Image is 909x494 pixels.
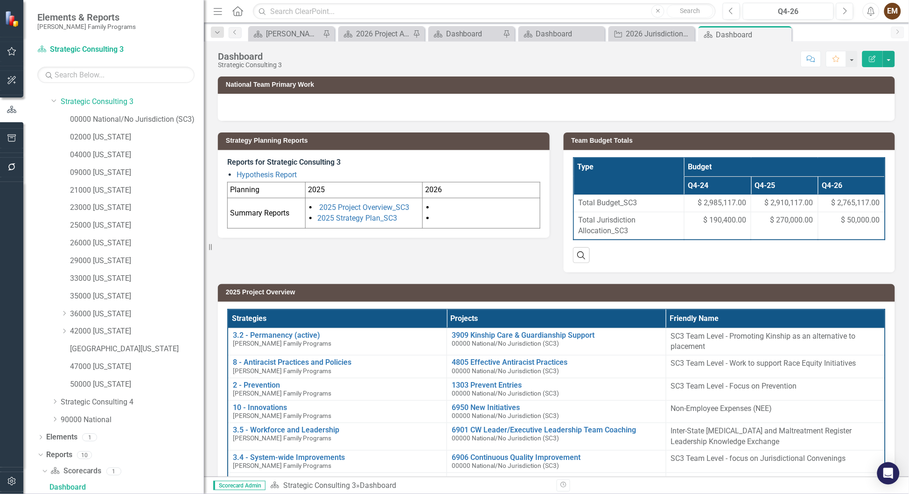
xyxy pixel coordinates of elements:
a: 36000 [US_STATE] [70,309,204,320]
a: 09000 [US_STATE] [70,167,204,178]
span: Family Resource Centers [671,476,752,485]
div: 2026 Project Audit Dashboard [356,28,411,40]
a: 21000 [US_STATE] [70,185,204,196]
input: Search ClearPoint... [253,3,716,20]
td: Double-Click to Edit Right Click for Context Menu [228,355,447,378]
button: Search [667,5,713,18]
span: Non-Employee Expenses (NEE) [671,404,772,413]
td: Double-Click to Edit [666,378,885,400]
td: Double-Click to Edit Right Click for Context Menu [447,355,666,378]
span: 00000 National/No Jurisdiction (SC3) [452,390,559,397]
a: 26000 [US_STATE] [70,238,204,249]
a: 2025 Project Overview_SC3 [319,203,409,212]
span: SC3 Team Level - Work to support Race Equity Initiatives [671,359,856,368]
h3: National Team Primary Work [226,81,890,88]
h3: Team Budget Totals [572,137,891,144]
span: SC3 Team Level - focus on Jurisdictional Convenings [671,454,846,463]
a: [GEOGRAPHIC_DATA][US_STATE] [70,344,204,355]
a: 02000 [US_STATE] [70,132,204,143]
td: Double-Click to Edit Right Click for Context Menu [228,450,447,473]
a: 8 - Antiracist Practices and Policies [233,358,442,367]
span: [PERSON_NAME] Family Programs [233,434,331,442]
span: Elements & Reports [37,12,136,23]
a: 23000 [US_STATE] [70,202,204,213]
a: 10 - Innovations [233,404,442,412]
span: [PERSON_NAME] Family Programs [233,367,331,375]
a: 4805 Effective Antiracist Practices [452,358,661,367]
a: 47000 [US_STATE] [70,362,204,372]
span: [PERSON_NAME] Family Programs [233,340,331,347]
h3: 2025 Project Overview [226,289,890,296]
a: 1303 Prevent Entries [452,381,661,390]
a: 3.5 - Workforce and Leadership [233,426,442,434]
td: Double-Click to Edit Right Click for Context Menu [228,400,447,423]
span: 00000 National/No Jurisdiction (SC3) [452,367,559,375]
a: Strategic Consulting 3 [61,97,204,107]
input: Search Below... [37,67,195,83]
div: » [270,480,550,491]
div: Dashboard [218,51,282,62]
td: Double-Click to Edit [666,400,885,423]
div: Dashboard [49,483,204,492]
a: 6906 Continuous Quality Improvement [452,453,661,462]
span: Scorecard Admin [213,481,266,490]
span: 00000 National/No Jurisdiction (SC3) [452,412,559,419]
a: 42000 [US_STATE] [70,326,204,337]
div: Open Intercom Messenger [877,462,900,485]
a: 2026 Project Audit Dashboard [341,28,411,40]
div: 1 [106,467,121,475]
td: Double-Click to Edit Right Click for Context Menu [447,328,666,355]
div: Strategic Consulting 3 [218,62,282,69]
span: Total Budget_SC3 [579,198,679,209]
div: Dashboard [360,481,396,490]
td: Double-Click to Edit Right Click for Context Menu [228,378,447,400]
a: 25000 [US_STATE] [70,220,204,231]
span: [PERSON_NAME] Family Programs [233,462,331,469]
div: 2026 Jurisdictional Projects Assessment [626,28,692,40]
a: 6901 CW Leader/Executive Leadership Team Coaching [452,426,661,434]
a: Dashboard [431,28,501,40]
span: SC3 Team Level - Focus on Prevention [671,382,797,390]
a: 2 - Prevention [233,381,442,390]
div: [PERSON_NAME] Overview [266,28,321,40]
span: $ 2,910,117.00 [765,198,813,209]
a: 3.4 - System-wide Improvements [233,453,442,462]
td: Double-Click to Edit Right Click for Context Menu [447,378,666,400]
a: 3909 Kinship Care & Guardianship Support [452,331,661,340]
a: 1850 Family Resource Centers and Community Schools [452,476,661,484]
span: SC3 Team Level - Promoting Kinship as an alternative to placement [671,332,856,351]
a: 35000 [US_STATE] [70,291,204,302]
td: Double-Click to Edit Right Click for Context Menu [447,423,666,450]
div: Dashboard [716,29,790,41]
span: 00000 National/No Jurisdiction (SC3) [452,340,559,347]
a: Reports [46,450,72,460]
td: 2025 [306,182,423,198]
a: 2026 Jurisdictional Projects Assessment [611,28,692,40]
a: 90000 National [61,415,204,425]
a: 3.2 - Permanency (active) [233,331,442,340]
div: EM [884,3,901,20]
div: Q4-26 [746,6,831,17]
a: 00000 National/No Jurisdiction (SC3) [70,114,204,125]
td: Planning [228,182,306,198]
a: 04000 [US_STATE] [70,150,204,160]
div: 1 [82,433,97,441]
strong: Reports for Strategic Consulting 3 [227,158,341,167]
a: Strategic Consulting 3 [283,481,356,490]
td: Double-Click to Edit [666,328,885,355]
div: Dashboard [536,28,602,40]
span: $ 2,765,117.00 [832,198,880,209]
span: $ 270,000.00 [770,215,813,226]
td: Double-Click to Edit [666,423,885,450]
h3: Strategy Planning Reports [226,137,545,144]
small: [PERSON_NAME] Family Programs [37,23,136,30]
span: $ 2,985,117.00 [698,198,746,209]
td: Double-Click to Edit Right Click for Context Menu [228,328,447,355]
a: 33000 [US_STATE] [70,273,204,284]
span: 00000 National/No Jurisdiction (SC3) [452,434,559,442]
span: $ 190,400.00 [703,215,746,226]
a: 29000 [US_STATE] [70,256,204,266]
span: $ 50,000.00 [841,215,880,226]
td: 2026 [423,182,540,198]
a: 2025 Strategy Plan_SC3 [317,214,397,223]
